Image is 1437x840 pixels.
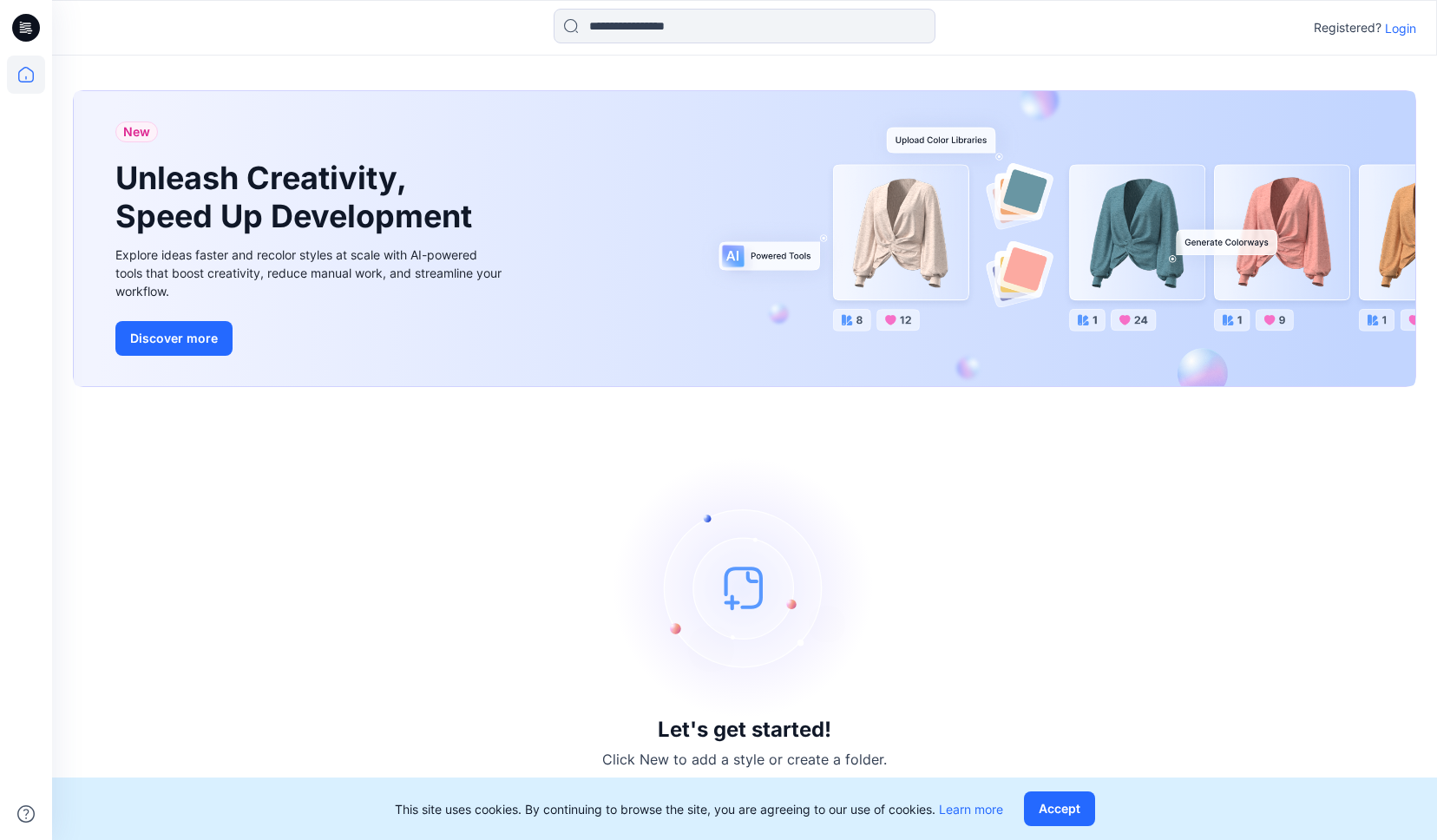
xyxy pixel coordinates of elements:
span: New [123,121,150,142]
h3: Let's get started! [658,718,831,742]
img: empty-state-image.svg [614,457,875,718]
button: Discover more [115,321,233,356]
p: This site uses cookies. By continuing to browse the site, you are agreeing to our use of cookies. [395,800,1003,818]
p: Login [1385,19,1416,37]
button: Accept [1024,791,1095,826]
p: Click New to add a style or create a folder. [602,749,887,770]
a: Learn more [939,802,1003,817]
a: Discover more [115,321,506,356]
div: Explore ideas faster and recolor styles at scale with AI-powered tools that boost creativity, red... [115,246,506,300]
p: Registered? [1314,17,1381,38]
h1: Unleash Creativity, Speed Up Development [115,160,480,234]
